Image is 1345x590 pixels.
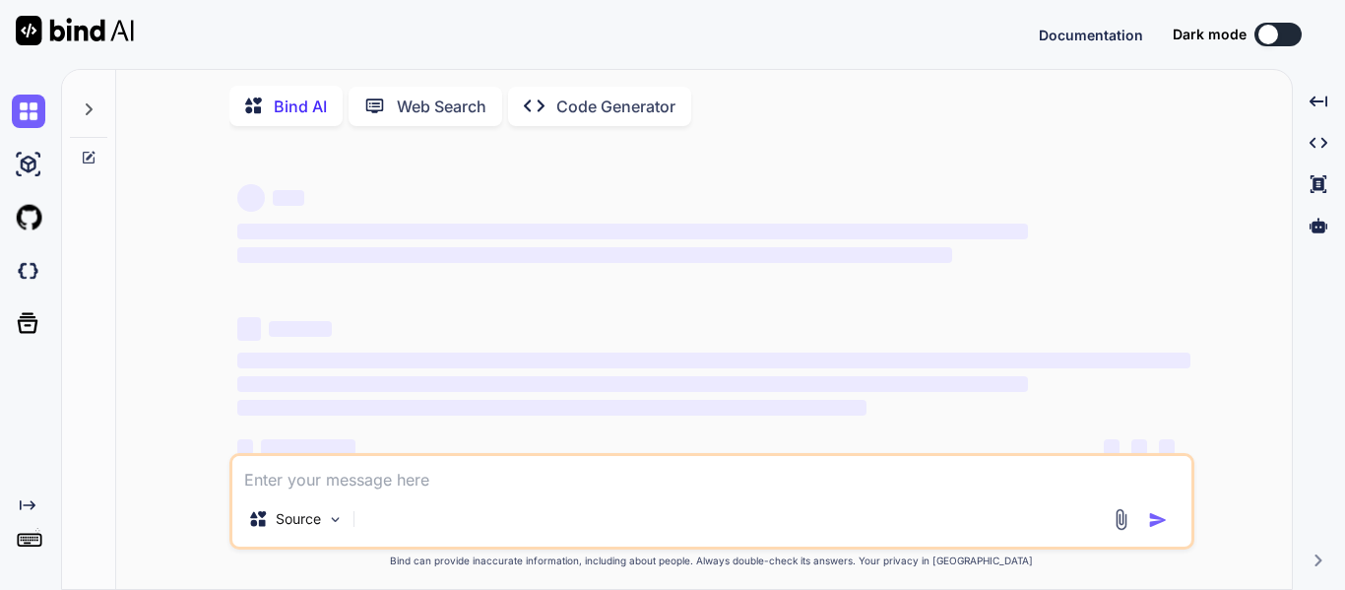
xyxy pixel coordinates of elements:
span: ‌ [237,376,1028,392]
img: githubLight [12,201,45,234]
span: ‌ [273,190,304,206]
img: darkCloudIdeIcon [12,254,45,288]
img: Pick Models [327,511,344,528]
img: attachment [1110,508,1132,531]
span: Documentation [1039,27,1143,43]
span: ‌ [269,321,332,337]
p: Source [276,509,321,529]
span: ‌ [237,353,1190,368]
span: ‌ [1159,439,1175,455]
span: Dark mode [1173,25,1247,44]
p: Bind can provide inaccurate information, including about people. Always double-check its answers.... [229,554,1194,568]
img: chat [12,95,45,128]
span: ‌ [237,400,866,416]
span: ‌ [237,247,952,263]
img: icon [1148,510,1168,530]
img: Bind AI [16,16,134,45]
span: ‌ [1131,439,1147,455]
span: ‌ [237,184,265,212]
span: ‌ [237,224,1028,239]
p: Code Generator [556,95,675,118]
span: ‌ [237,439,253,455]
p: Web Search [397,95,486,118]
img: ai-studio [12,148,45,181]
span: ‌ [1104,439,1120,455]
p: Bind AI [274,95,327,118]
span: ‌ [261,439,355,455]
span: ‌ [237,317,261,341]
button: Documentation [1039,25,1143,45]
